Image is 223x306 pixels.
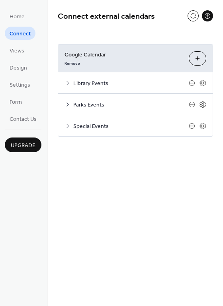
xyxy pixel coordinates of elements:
[73,79,189,88] span: Library Events
[5,61,32,74] a: Design
[65,51,182,59] span: Google Calendar
[73,122,189,131] span: Special Events
[58,9,155,24] span: Connect external calendars
[5,95,27,108] a: Form
[10,115,37,124] span: Contact Us
[5,27,35,40] a: Connect
[5,138,41,152] button: Upgrade
[10,64,27,72] span: Design
[11,141,35,150] span: Upgrade
[10,13,25,21] span: Home
[10,98,22,107] span: Form
[5,78,35,91] a: Settings
[10,47,24,55] span: Views
[65,61,80,66] span: Remove
[5,44,29,57] a: Views
[10,30,31,38] span: Connect
[5,10,29,23] a: Home
[5,112,41,125] a: Contact Us
[73,101,189,109] span: Parks Events
[10,81,30,89] span: Settings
